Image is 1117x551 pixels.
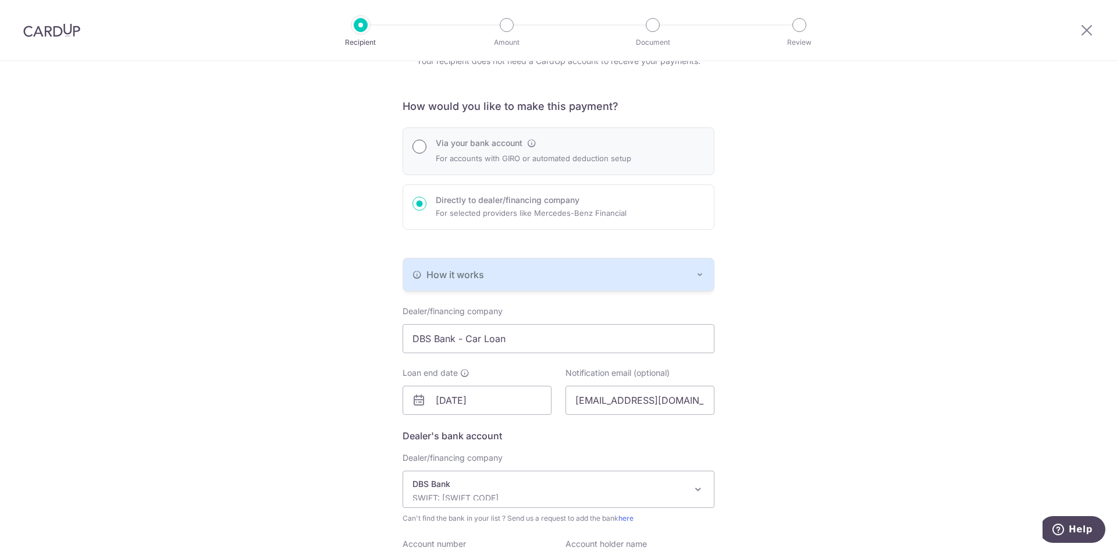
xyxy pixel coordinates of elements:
[403,99,714,113] h6: How would you like to make this payment?
[403,452,503,464] label: Dealer/financing company
[426,268,484,282] span: How it works
[403,471,714,507] span: DBS Bank
[436,206,627,220] p: For selected providers like Mercedes-Benz Financial
[436,151,631,165] p: For accounts with GIRO or automated deduction setup
[403,367,469,379] label: Loan end date
[403,429,714,443] h5: Dealer's bank account
[565,538,647,550] label: Account holder name
[23,23,80,37] img: CardUp
[610,37,696,48] p: Document
[403,324,714,353] input: Dealer or financing institution
[403,471,714,508] span: DBS Bank
[756,37,842,48] p: Review
[403,513,714,524] span: Can't find the bank in your list ? Send us a request to add the bank
[436,137,522,149] label: Via your bank account
[565,367,670,379] label: Notification email (optional)
[403,538,466,550] label: Account number
[565,386,714,415] input: recipient@email.com
[403,258,714,291] button: How it works
[464,37,550,48] p: Amount
[403,55,714,67] div: Your recipient does not need a CardUp account to receive your payments.
[618,514,634,522] a: here
[412,492,686,504] p: SWIFT: [SWIFT_CODE]
[436,194,579,206] label: Directly to dealer/financing company
[403,386,552,415] input: dd/mm/yyyy
[412,478,686,490] p: DBS Bank
[1043,516,1105,545] iframe: Opens a widget where you can find more information
[318,37,404,48] p: Recipient
[403,305,503,317] label: Dealer/financing company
